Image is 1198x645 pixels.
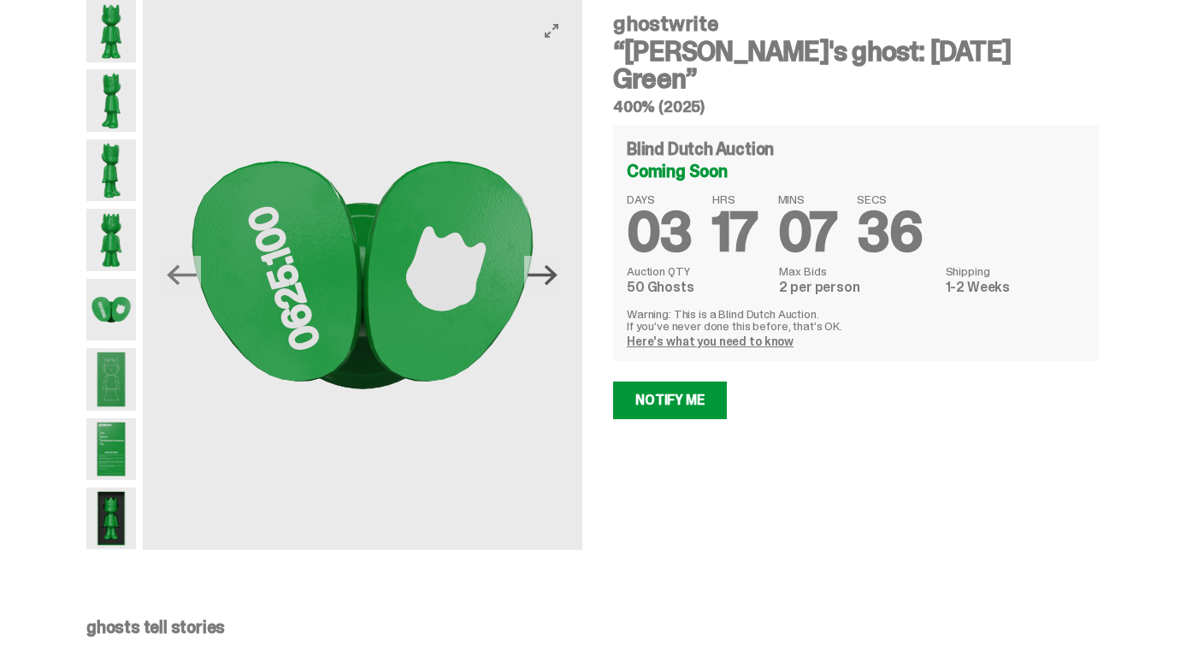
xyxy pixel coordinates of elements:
[627,163,1085,180] div: Coming Soon
[627,281,769,294] dd: 50 Ghosts
[86,139,136,202] img: Schrodinger_Green_Hero_3.png
[627,265,769,277] dt: Auction QTY
[613,38,1099,92] h3: “[PERSON_NAME]'s ghost: [DATE] Green”
[86,418,136,481] img: Schrodinger_Green_Hero_12.png
[541,21,562,41] button: View full-screen
[627,193,692,205] span: DAYS
[86,279,136,341] img: Schrodinger_Green_Hero_7.png
[86,348,136,411] img: Schrodinger_Green_Hero_9.png
[86,69,136,132] img: Schrodinger_Green_Hero_2.png
[779,265,935,277] dt: Max Bids
[857,193,922,205] span: SECS
[524,256,562,293] button: Next
[86,488,136,550] img: Schrodinger_Green_Hero_13.png
[627,197,692,268] span: 03
[779,281,935,294] dd: 2 per person
[613,14,1099,34] h4: ghostwrite
[778,193,837,205] span: MINS
[163,256,201,293] button: Previous
[627,334,794,349] a: Here's what you need to know
[778,197,837,268] span: 07
[613,382,727,419] a: Notify Me
[712,197,758,268] span: 17
[627,140,774,157] h4: Blind Dutch Auction
[946,265,1085,277] dt: Shipping
[86,209,136,271] img: Schrodinger_Green_Hero_6.png
[946,281,1085,294] dd: 1-2 Weeks
[712,193,758,205] span: HRS
[627,308,1085,332] p: Warning: This is a Blind Dutch Auction. If you’ve never done this before, that’s OK.
[86,618,1099,636] p: ghosts tell stories
[613,99,1099,115] h5: 400% (2025)
[857,197,922,268] span: 36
